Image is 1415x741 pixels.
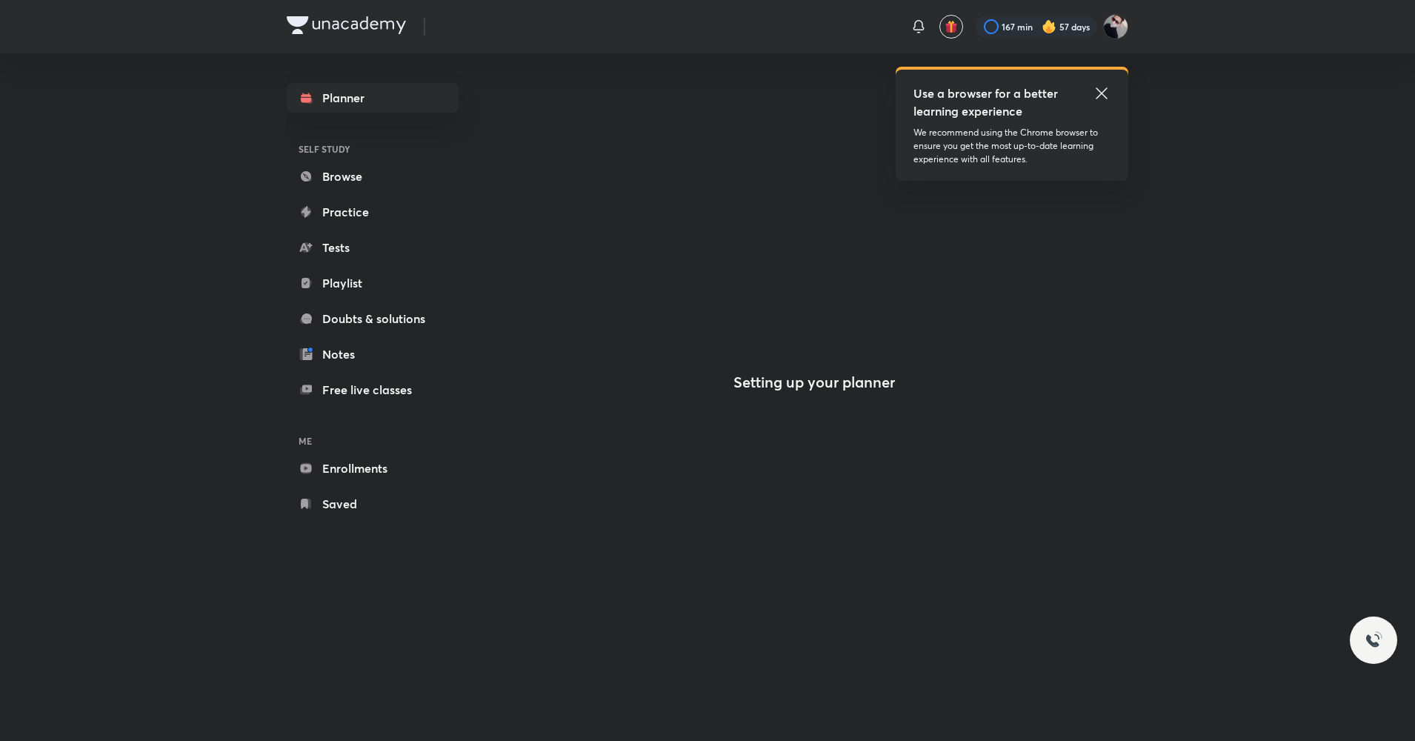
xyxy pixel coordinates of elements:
[939,15,963,39] button: avatar
[287,162,459,191] a: Browse
[287,375,459,405] a: Free live classes
[287,268,459,298] a: Playlist
[945,20,958,33] img: avatar
[1042,19,1056,34] img: streak
[287,16,406,34] img: Company Logo
[287,453,459,483] a: Enrollments
[913,84,1061,120] h5: Use a browser for a better learning experience
[287,197,459,227] a: Practice
[1365,631,1382,649] img: ttu
[287,428,459,453] h6: ME
[287,83,459,113] a: Planner
[287,304,459,333] a: Doubts & solutions
[287,489,459,519] a: Saved
[287,16,406,38] a: Company Logo
[1103,14,1128,39] img: Ashutosh Tripathi
[287,339,459,369] a: Notes
[733,373,895,391] h4: Setting up your planner
[287,233,459,262] a: Tests
[287,136,459,162] h6: SELF STUDY
[913,126,1111,166] p: We recommend using the Chrome browser to ensure you get the most up-to-date learning experience w...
